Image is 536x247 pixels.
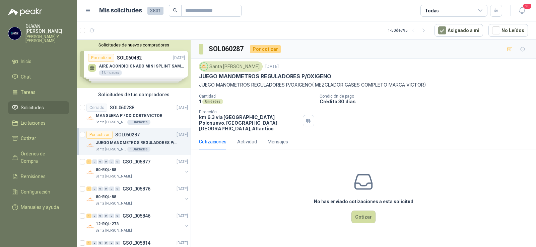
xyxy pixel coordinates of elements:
p: Santa [PERSON_NAME] [96,228,132,233]
div: 0 [104,241,109,245]
p: [DATE] [177,213,188,219]
div: 0 [115,241,120,245]
a: Cotizar [8,132,69,145]
div: 0 [115,187,120,191]
div: 0 [104,187,109,191]
span: Solicitudes [21,104,44,111]
img: Company Logo [86,168,94,176]
span: Remisiones [21,173,46,180]
a: Licitaciones [8,117,69,129]
div: 0 [98,159,103,164]
img: Company Logo [86,196,94,204]
span: 3801 [147,7,163,15]
div: Solicitudes de tus compradores [77,88,191,101]
span: Manuales y ayuda [21,204,59,211]
a: 1 0 0 0 0 0 GSOL005876[DATE] Company Logo80-RQL-88Santa [PERSON_NAME] [86,185,189,206]
div: Por cotizar [250,45,281,53]
a: Chat [8,71,69,83]
p: km 6.3 via [GEOGRAPHIC_DATA] Polonuevo. [GEOGRAPHIC_DATA] [GEOGRAPHIC_DATA] , Atlántico [199,114,300,131]
span: Órdenes de Compra [21,150,63,165]
div: 0 [92,214,97,218]
div: 1 Unidades [127,147,150,152]
button: 20 [516,5,528,17]
img: Company Logo [8,27,21,40]
span: Inicio [21,58,31,65]
div: 1 [86,187,91,191]
button: Solicitudes de nuevos compradores [80,42,188,47]
img: Company Logo [86,141,94,149]
div: 0 [115,159,120,164]
p: [DATE] [177,132,188,138]
div: 1 - 50 de 795 [388,25,429,36]
p: SOL060288 [110,105,134,110]
h3: SOL060287 [209,44,245,54]
p: Condición de pago [320,94,533,99]
img: Company Logo [86,223,94,231]
div: 0 [98,214,103,218]
div: 0 [92,187,97,191]
a: Órdenes de Compra [8,147,69,167]
a: 1 0 0 0 0 0 GSOL005877[DATE] Company Logo80-RQL-88Santa [PERSON_NAME] [86,158,189,179]
p: [DATE] [177,186,188,192]
div: Todas [425,7,439,14]
p: Santa [PERSON_NAME] [96,201,132,206]
p: DUVAN [PERSON_NAME] [25,24,69,33]
p: JUEGO MANOMETROS REGULADORES P/OXIGENO [96,140,179,146]
p: SOL060287 [115,132,140,137]
img: Company Logo [200,63,208,70]
p: [DATE] [177,159,188,165]
p: Crédito 30 días [320,99,533,104]
div: 0 [115,214,120,218]
a: 1 0 0 0 0 0 GSOL005846[DATE] Company Logo12-RQL-273Santa [PERSON_NAME] [86,212,189,233]
p: Santa [PERSON_NAME] [96,147,126,152]
div: Mensajes [268,138,288,145]
a: Remisiones [8,170,69,183]
div: Cotizaciones [199,138,226,145]
div: 0 [98,187,103,191]
div: 0 [104,214,109,218]
button: Cotizar [351,211,376,223]
div: Cerrado [86,104,107,112]
span: search [173,8,178,13]
div: 0 [98,241,103,245]
div: 0 [109,241,114,245]
p: 12-RQL-273 [96,221,119,227]
div: 1 [86,214,91,218]
img: Logo peakr [8,8,42,16]
a: CerradoSOL060288[DATE] Company LogoMANGUERA P / OXICORTE VICTORSanta [PERSON_NAME]1 Unidades [77,101,191,128]
button: Asignado a mi [434,24,483,37]
div: Santa [PERSON_NAME] [199,61,263,72]
span: Tareas [21,89,36,96]
p: [DATE] [177,240,188,246]
p: [DATE] [265,64,279,70]
p: Cantidad [199,94,314,99]
p: Dirección [199,110,300,114]
p: 80-RQL-88 [96,194,116,200]
img: Company Logo [86,114,94,122]
div: 0 [109,214,114,218]
a: Solicitudes [8,101,69,114]
p: Santa [PERSON_NAME] [96,120,126,125]
div: 0 [104,159,109,164]
p: JUEGO MANOMETROS REGULADORES P/OXIGENO( MEZCLADOR GASES COMPLETO MARCA VICTOR) [199,81,528,89]
div: 1 [86,241,91,245]
div: Unidades [202,99,223,104]
a: Inicio [8,55,69,68]
h1: Mis solicitudes [99,6,142,15]
button: No Leídos [488,24,528,37]
p: [DATE] [177,105,188,111]
p: GSOL005877 [123,159,150,164]
p: JUEGO MANOMETROS REGULADORES P/OXIGENO [199,73,331,80]
a: Por cotizarSOL060287[DATE] Company LogoJUEGO MANOMETROS REGULADORES P/OXIGENOSanta [PERSON_NAME]1... [77,128,191,155]
p: 1 [199,99,201,104]
a: Configuración [8,186,69,198]
span: Configuración [21,188,50,196]
div: Por cotizar [86,131,113,139]
div: 1 Unidades [127,120,150,125]
span: Chat [21,73,31,81]
p: GSOL005814 [123,241,150,245]
span: Licitaciones [21,119,46,127]
div: 0 [109,187,114,191]
p: Santa [PERSON_NAME] [96,174,132,179]
a: Manuales y ayuda [8,201,69,214]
